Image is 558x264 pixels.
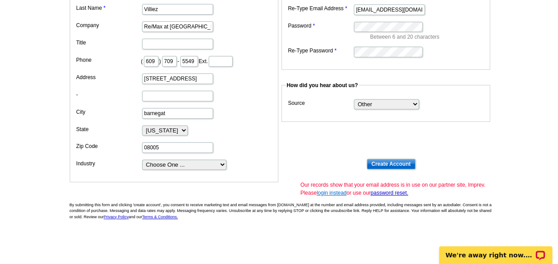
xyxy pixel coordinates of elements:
[76,91,141,99] label: -
[142,215,178,219] a: Terms & Conditions.
[76,73,141,81] label: Address
[371,190,408,196] a: password reset.
[288,47,353,55] label: Re-Type Password
[76,39,141,47] label: Title
[74,54,274,68] dd: ( ) - Ext.
[76,108,141,116] label: City
[76,21,141,29] label: Company
[70,202,496,220] p: By submitting this form and clicking 'create account', you consent to receive marketing text and ...
[76,160,141,168] label: Industry
[317,190,346,196] a: login instead
[76,142,141,150] label: Zip Code
[367,159,416,169] input: Create Account
[288,22,353,30] label: Password
[301,181,496,197] span: Our records show that your email address is in use on our partner site, Imprev. Please or use our
[288,4,353,12] label: Re-Type Email Address
[433,236,558,264] iframe: LiveChat chat widget
[370,33,486,41] p: Between 6 and 20 characters
[76,56,141,64] label: Phone
[286,81,359,89] legend: How did you hear about us?
[76,4,141,12] label: Last Name
[76,125,141,133] label: State
[104,215,129,219] a: Privacy Policy
[288,99,353,107] label: Source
